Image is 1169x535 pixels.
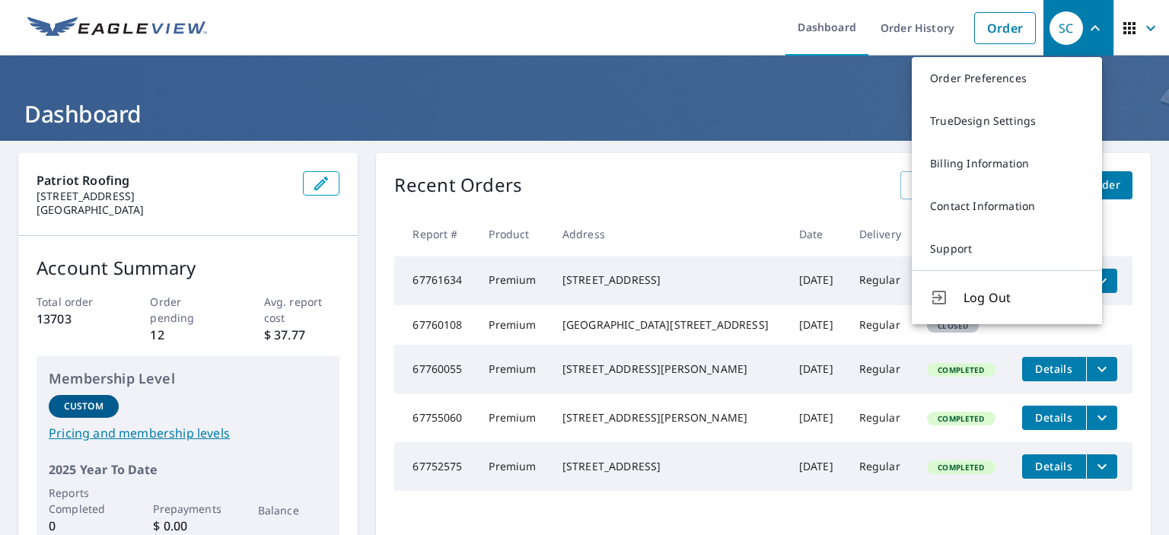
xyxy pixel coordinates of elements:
a: View All Orders [900,171,1008,199]
a: Support [912,228,1102,270]
button: filesDropdownBtn-67760055 [1086,357,1117,381]
button: filesDropdownBtn-67755060 [1086,406,1117,430]
a: Billing Information [912,142,1102,185]
td: Regular [847,256,916,305]
p: Recent Orders [394,171,522,199]
span: Details [1031,459,1077,473]
button: detailsBtn-67752575 [1022,454,1086,479]
th: Delivery [847,212,916,256]
td: Regular [847,345,916,393]
span: Completed [929,413,993,424]
td: 67761634 [394,256,476,305]
p: Total order [37,294,113,310]
div: SC [1050,11,1083,45]
div: [STREET_ADDRESS] [562,459,775,474]
td: Premium [476,442,550,491]
img: EV Logo [27,17,207,40]
td: 67752575 [394,442,476,491]
th: Product [476,212,550,256]
span: Completed [929,365,993,375]
th: Date [787,212,847,256]
td: 67760055 [394,345,476,393]
a: Pricing and membership levels [49,424,327,442]
td: 67755060 [394,393,476,442]
td: Regular [847,305,916,345]
a: Order Preferences [912,57,1102,100]
p: Reports Completed [49,485,119,517]
div: [STREET_ADDRESS][PERSON_NAME] [562,410,775,425]
th: Report # [394,212,476,256]
span: Log Out [964,288,1084,307]
span: Closed [929,320,977,331]
td: Premium [476,393,550,442]
div: [STREET_ADDRESS][PERSON_NAME] [562,361,775,377]
p: Order pending [150,294,226,326]
td: Premium [476,256,550,305]
span: Completed [929,462,993,473]
span: Details [1031,410,1077,425]
p: 2025 Year To Date [49,460,327,479]
button: detailsBtn-67755060 [1022,406,1086,430]
p: 13703 [37,310,113,328]
p: $ 0.00 [153,517,223,535]
td: 67760108 [394,305,476,345]
button: filesDropdownBtn-67752575 [1086,454,1117,479]
button: detailsBtn-67760055 [1022,357,1086,381]
h1: Dashboard [18,98,1151,129]
p: Prepayments [153,501,223,517]
div: [STREET_ADDRESS] [562,272,775,288]
p: Balance [258,502,328,518]
a: TrueDesign Settings [912,100,1102,142]
td: Regular [847,442,916,491]
td: [DATE] [787,256,847,305]
p: Patriot Roofing [37,171,291,189]
p: 12 [150,326,226,344]
p: $ 37.77 [264,326,340,344]
p: 0 [49,517,119,535]
a: Contact Information [912,185,1102,228]
p: Avg. report cost [264,294,340,326]
p: Custom [64,400,104,413]
td: [DATE] [787,393,847,442]
p: Membership Level [49,368,327,389]
td: [DATE] [787,345,847,393]
td: [DATE] [787,305,847,345]
span: Details [1031,361,1077,376]
td: Premium [476,345,550,393]
button: Log Out [912,270,1102,324]
p: [GEOGRAPHIC_DATA] [37,203,291,217]
th: Address [550,212,787,256]
td: Regular [847,393,916,442]
p: [STREET_ADDRESS] [37,189,291,203]
a: Order [974,12,1036,44]
td: [DATE] [787,442,847,491]
p: Account Summary [37,254,339,282]
div: [GEOGRAPHIC_DATA][STREET_ADDRESS] [562,317,775,333]
td: Premium [476,305,550,345]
